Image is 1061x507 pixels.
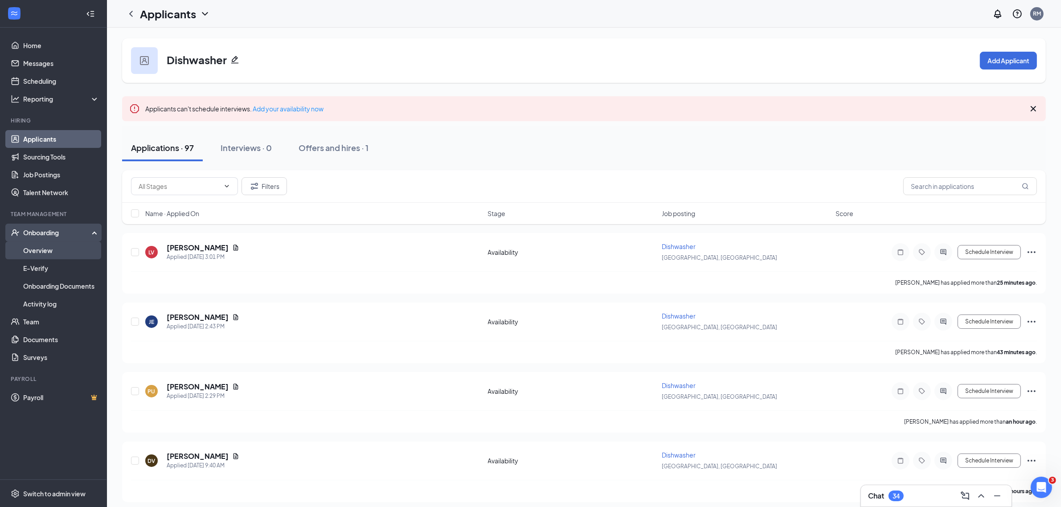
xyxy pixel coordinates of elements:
span: [GEOGRAPHIC_DATA], [GEOGRAPHIC_DATA] [662,324,777,331]
h1: Applicants [140,6,196,21]
svg: Ellipses [1026,455,1037,466]
div: Hiring [11,117,98,124]
div: Offers and hires · 1 [299,142,369,153]
svg: ChevronDown [200,8,210,19]
span: Dishwasher [662,381,696,389]
svg: ChevronLeft [126,8,136,19]
span: Name · Applied On [145,209,199,218]
div: Applied [DATE] 3:01 PM [167,253,239,262]
svg: Settings [11,489,20,498]
div: RM [1033,10,1041,17]
svg: Ellipses [1026,247,1037,258]
div: Availability [488,317,656,326]
a: PayrollCrown [23,388,99,406]
a: Home [23,37,99,54]
div: 34 [893,492,900,500]
a: Job Postings [23,166,99,184]
button: Minimize [990,489,1004,503]
a: Surveys [23,348,99,366]
svg: Notifications [992,8,1003,19]
span: Job posting [662,209,695,218]
svg: Tag [917,249,927,256]
div: Interviews · 0 [221,142,272,153]
button: Schedule Interview [958,454,1021,468]
input: Search in applications [903,177,1037,195]
span: Dishwasher [662,451,696,459]
span: 3 [1049,477,1056,484]
p: [PERSON_NAME] has applied more than . [904,418,1037,425]
svg: ChevronUp [976,491,987,501]
a: Scheduling [23,72,99,90]
svg: UserCheck [11,228,20,237]
div: Availability [488,248,656,257]
div: Switch to admin view [23,489,86,498]
svg: Note [895,318,906,325]
h5: [PERSON_NAME] [167,243,229,253]
div: LV [149,249,155,256]
span: [GEOGRAPHIC_DATA], [GEOGRAPHIC_DATA] [662,254,777,261]
button: Schedule Interview [958,245,1021,259]
div: Reporting [23,94,100,103]
a: Talent Network [23,184,99,201]
svg: MagnifyingGlass [1022,183,1029,190]
div: Applications · 97 [131,142,194,153]
span: Dishwasher [662,242,696,250]
div: Onboarding [23,228,92,237]
h3: Chat [868,491,884,501]
svg: ComposeMessage [960,491,971,501]
svg: Ellipses [1026,386,1037,397]
a: Sourcing Tools [23,148,99,166]
button: Schedule Interview [958,384,1021,398]
a: Add your availability now [253,105,324,113]
svg: Analysis [11,94,20,103]
a: Activity log [23,295,99,313]
svg: Collapse [86,9,95,18]
div: PU [148,388,156,395]
button: ComposeMessage [958,489,972,503]
svg: Note [895,388,906,395]
div: Team Management [11,210,98,218]
svg: QuestionInfo [1012,8,1023,19]
b: 6 hours ago [1006,488,1036,495]
h5: [PERSON_NAME] [167,312,229,322]
svg: Tag [917,388,927,395]
div: Applied [DATE] 9:40 AM [167,461,239,470]
svg: ChevronDown [223,183,230,190]
svg: Note [895,249,906,256]
svg: Tag [917,318,927,325]
iframe: Intercom live chat [1031,477,1052,498]
svg: WorkstreamLogo [10,9,19,18]
a: Messages [23,54,99,72]
svg: ActiveChat [938,457,949,464]
div: Applied [DATE] 2:43 PM [167,322,239,331]
button: ChevronUp [974,489,988,503]
svg: Document [232,314,239,321]
div: Payroll [11,375,98,383]
button: Schedule Interview [958,315,1021,329]
h3: Dishwasher [167,52,227,67]
b: 43 minutes ago [997,349,1036,356]
div: DV [148,457,156,465]
input: All Stages [139,181,220,191]
span: [GEOGRAPHIC_DATA], [GEOGRAPHIC_DATA] [662,463,777,470]
svg: Cross [1028,103,1039,114]
svg: Note [895,457,906,464]
a: Team [23,313,99,331]
button: Add Applicant [980,52,1037,70]
svg: Document [232,383,239,390]
div: Availability [488,387,656,396]
b: 25 minutes ago [997,279,1036,286]
svg: Pencil [230,55,239,64]
span: Dishwasher [662,312,696,320]
a: E-Verify [23,259,99,277]
a: Overview [23,241,99,259]
img: user icon [140,56,149,65]
span: Score [836,209,853,218]
h5: [PERSON_NAME] [167,382,229,392]
h5: [PERSON_NAME] [167,451,229,461]
svg: Document [232,453,239,460]
svg: Minimize [992,491,1003,501]
span: Stage [488,209,506,218]
svg: ActiveChat [938,318,949,325]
